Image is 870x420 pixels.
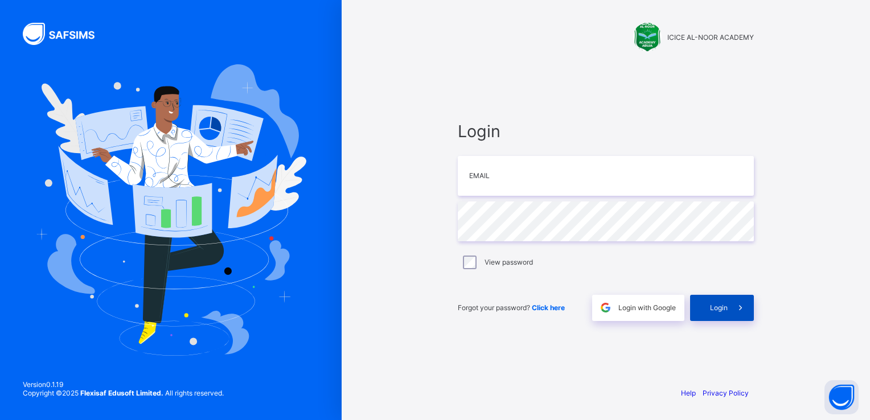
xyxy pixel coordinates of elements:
[80,389,163,397] strong: Flexisaf Edusoft Limited.
[23,23,108,45] img: SAFSIMS Logo
[824,380,859,414] button: Open asap
[458,303,565,312] span: Forgot your password?
[35,64,306,356] img: Hero Image
[618,303,676,312] span: Login with Google
[681,389,696,397] a: Help
[23,389,224,397] span: Copyright © 2025 All rights reserved.
[23,380,224,389] span: Version 0.1.19
[458,121,754,141] span: Login
[703,389,749,397] a: Privacy Policy
[667,33,754,42] span: ICICE AL-NOOR ACADEMY
[532,303,565,312] a: Click here
[599,301,612,314] img: google.396cfc9801f0270233282035f929180a.svg
[710,303,728,312] span: Login
[485,258,533,266] label: View password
